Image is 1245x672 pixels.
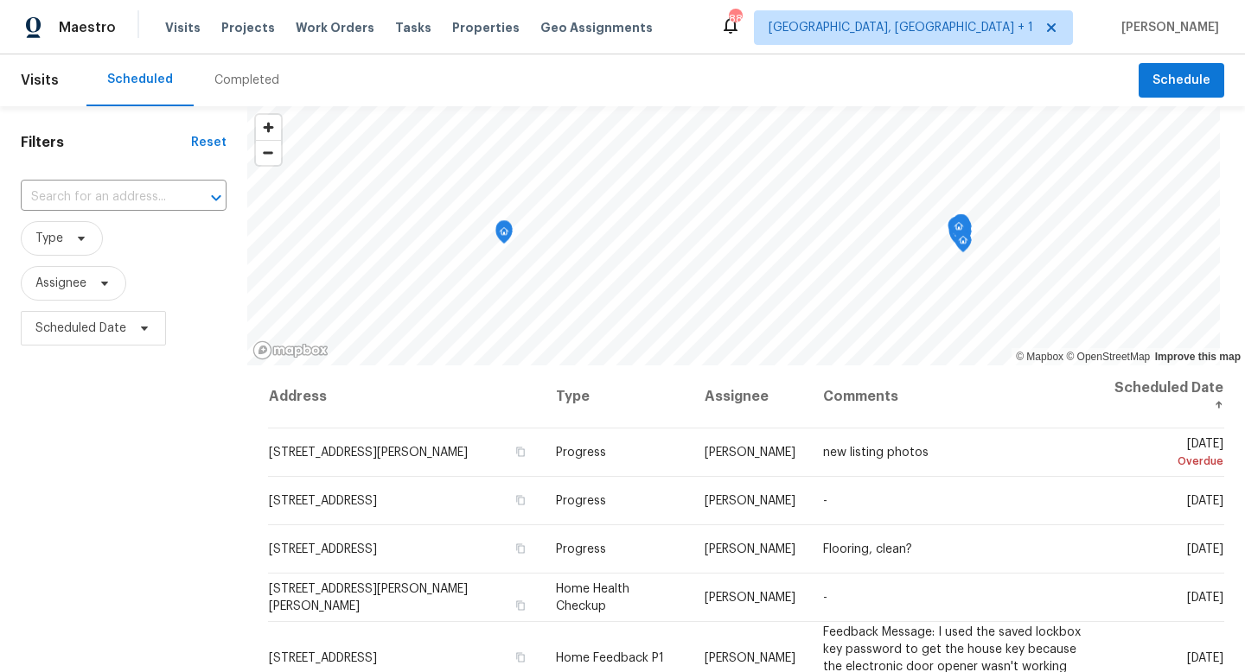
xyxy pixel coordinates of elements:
[953,216,970,243] div: Map marker
[269,543,377,555] span: [STREET_ADDRESS]
[823,495,827,507] span: -
[269,583,468,612] span: [STREET_ADDRESS][PERSON_NAME][PERSON_NAME]
[1187,651,1223,663] span: [DATE]
[1187,495,1223,507] span: [DATE]
[1110,438,1223,470] span: [DATE]
[954,218,972,244] div: Map marker
[705,543,795,555] span: [PERSON_NAME]
[35,275,86,292] span: Assignee
[256,115,281,140] button: Zoom in
[256,140,281,165] button: Zoom out
[214,72,279,89] div: Completed
[556,495,606,507] span: Progress
[191,134,227,151] div: Reset
[269,495,377,507] span: [STREET_ADDRESS]
[556,543,606,555] span: Progress
[35,230,63,247] span: Type
[1187,543,1223,555] span: [DATE]
[513,492,528,508] button: Copy Address
[107,71,173,88] div: Scheduled
[495,220,513,247] div: Map marker
[513,541,528,556] button: Copy Address
[59,19,116,36] span: Maestro
[452,19,520,36] span: Properties
[1096,365,1224,428] th: Scheduled Date ↑
[21,184,178,211] input: Search for an address...
[513,649,528,664] button: Copy Address
[705,495,795,507] span: [PERSON_NAME]
[951,216,968,243] div: Map marker
[269,651,377,663] span: [STREET_ADDRESS]
[705,651,795,663] span: [PERSON_NAME]
[954,231,972,258] div: Map marker
[823,447,929,459] span: new listing photos
[953,214,970,241] div: Map marker
[1187,592,1223,604] span: [DATE]
[513,444,528,460] button: Copy Address
[268,365,542,428] th: Address
[691,365,809,428] th: Assignee
[35,320,126,337] span: Scheduled Date
[1139,63,1224,98] button: Schedule
[948,222,966,249] div: Map marker
[204,186,228,210] button: Open
[705,447,795,459] span: [PERSON_NAME]
[809,365,1096,428] th: Comments
[269,447,468,459] span: [STREET_ADDRESS][PERSON_NAME]
[395,22,431,34] span: Tasks
[296,19,374,36] span: Work Orders
[556,651,664,663] span: Home Feedback P1
[21,134,191,151] h1: Filters
[1114,19,1219,36] span: [PERSON_NAME]
[540,19,653,36] span: Geo Assignments
[1155,351,1241,363] a: Improve this map
[556,447,606,459] span: Progress
[952,214,969,241] div: Map marker
[21,61,59,99] span: Visits
[247,106,1220,365] canvas: Map
[165,19,201,36] span: Visits
[949,225,967,251] div: Map marker
[1152,70,1210,92] span: Schedule
[705,592,795,604] span: [PERSON_NAME]
[495,223,513,250] div: Map marker
[556,583,629,612] span: Home Health Checkup
[823,592,827,604] span: -
[1110,453,1223,470] div: Overdue
[948,217,965,244] div: Map marker
[542,365,691,428] th: Type
[256,141,281,165] span: Zoom out
[950,218,967,244] div: Map marker
[1016,351,1063,363] a: Mapbox
[1066,351,1150,363] a: OpenStreetMap
[513,598,528,613] button: Copy Address
[221,19,275,36] span: Projects
[769,19,1033,36] span: [GEOGRAPHIC_DATA], [GEOGRAPHIC_DATA] + 1
[729,10,741,28] div: 88
[252,340,329,360] a: Mapbox homepage
[823,543,912,555] span: Flooring, clean?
